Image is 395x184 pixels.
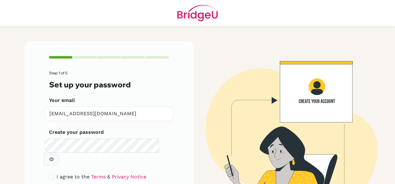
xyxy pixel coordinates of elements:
[49,71,67,75] span: Step 1 of 5
[49,129,104,136] label: Create your password
[49,80,169,89] h3: Set up your password
[44,107,174,121] input: Insert your email*
[112,174,146,180] a: Privacy Notice
[49,97,75,104] label: Your email
[107,174,110,180] span: &
[57,174,89,180] span: I agree to the
[91,174,106,180] a: Terms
